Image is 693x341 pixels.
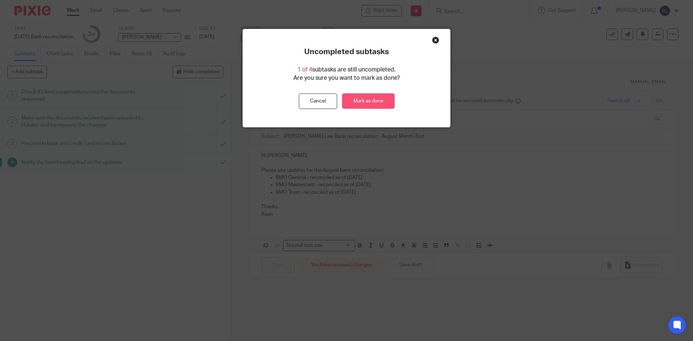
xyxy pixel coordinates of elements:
button: Cancel [299,93,337,109]
a: Mark as done [342,93,395,109]
p: subtasks are still uncompleted. [297,66,396,74]
p: Uncompleted subtasks [304,47,389,57]
p: Are you sure you want to mark as done? [293,74,400,82]
div: Close this dialog window [432,36,439,44]
span: 1 of 4 [297,67,312,73]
